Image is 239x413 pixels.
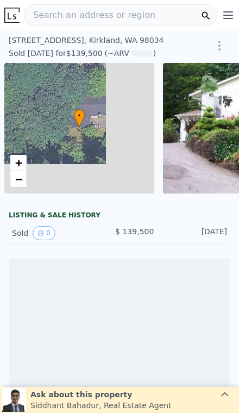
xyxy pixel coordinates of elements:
[2,388,26,412] img: Siddhant Bahadur
[103,48,156,59] div: (~ARV )
[12,226,81,240] div: Sold
[74,111,85,121] span: •
[30,400,172,411] div: Siddhant Bahadur , Real Estate Agent
[158,226,227,240] div: [DATE]
[74,109,85,128] div: •
[10,171,27,187] a: Zoom out
[10,155,27,171] a: Zoom in
[33,226,55,240] button: View historical data
[15,172,22,186] span: −
[9,211,230,222] div: LISTING & SALE HISTORY
[15,156,22,170] span: +
[115,227,154,236] span: $ 139,500
[9,48,103,59] div: Sold [DATE] for $139,500
[4,8,20,23] img: Lotside
[30,389,172,400] div: Ask about this property
[209,35,230,57] button: Show Options
[9,35,185,46] div: [STREET_ADDRESS] , Kirkland , WA 98034
[24,9,155,22] span: Search an address or region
